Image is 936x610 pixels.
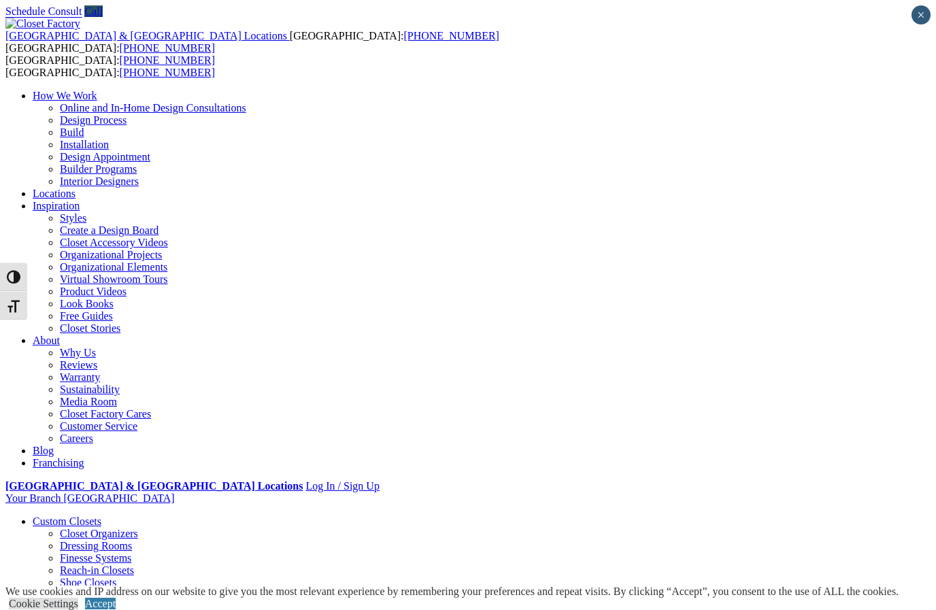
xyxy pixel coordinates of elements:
[33,335,60,346] a: About
[60,564,134,576] a: Reach-in Closets
[33,90,97,101] a: How We Work
[120,67,215,78] a: [PHONE_NUMBER]
[60,163,137,175] a: Builder Programs
[60,420,137,432] a: Customer Service
[33,457,84,469] a: Franchising
[60,237,168,248] a: Closet Accessory Videos
[60,286,127,297] a: Product Videos
[60,408,151,420] a: Closet Factory Cares
[60,433,93,444] a: Careers
[403,30,499,41] a: [PHONE_NUMBER]
[60,273,168,285] a: Virtual Showroom Tours
[60,322,120,334] a: Closet Stories
[33,445,54,456] a: Blog
[33,200,80,211] a: Inspiration
[60,552,131,564] a: Finesse Systems
[60,298,114,309] a: Look Books
[5,480,303,492] a: [GEOGRAPHIC_DATA] & [GEOGRAPHIC_DATA] Locations
[60,224,158,236] a: Create a Design Board
[5,586,899,598] div: We use cookies and IP address on our website to give you the most relevant experience by remember...
[5,30,287,41] span: [GEOGRAPHIC_DATA] & [GEOGRAPHIC_DATA] Locations
[60,347,96,358] a: Why Us
[60,359,97,371] a: Reviews
[60,540,132,552] a: Dressing Rooms
[5,54,215,78] span: [GEOGRAPHIC_DATA]: [GEOGRAPHIC_DATA]:
[60,151,150,163] a: Design Appointment
[5,5,82,17] a: Schedule Consult
[60,384,120,395] a: Sustainability
[60,396,117,407] a: Media Room
[60,175,139,187] a: Interior Designers
[5,18,80,30] img: Closet Factory
[5,30,290,41] a: [GEOGRAPHIC_DATA] & [GEOGRAPHIC_DATA] Locations
[120,42,215,54] a: [PHONE_NUMBER]
[60,577,116,588] a: Shoe Closets
[85,598,116,609] a: Accept
[912,5,931,24] button: Close
[33,188,76,199] a: Locations
[60,139,109,150] a: Installation
[60,126,84,138] a: Build
[9,598,78,609] a: Cookie Settings
[60,261,167,273] a: Organizational Elements
[5,492,61,504] span: Your Branch
[5,492,175,504] a: Your Branch [GEOGRAPHIC_DATA]
[33,515,101,527] a: Custom Closets
[60,114,127,126] a: Design Process
[60,310,113,322] a: Free Guides
[60,212,86,224] a: Styles
[84,5,103,17] a: Call
[120,54,215,66] a: [PHONE_NUMBER]
[5,30,499,54] span: [GEOGRAPHIC_DATA]: [GEOGRAPHIC_DATA]:
[305,480,379,492] a: Log In / Sign Up
[60,371,100,383] a: Warranty
[60,528,138,539] a: Closet Organizers
[63,492,174,504] span: [GEOGRAPHIC_DATA]
[60,102,246,114] a: Online and In-Home Design Consultations
[60,249,162,260] a: Organizational Projects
